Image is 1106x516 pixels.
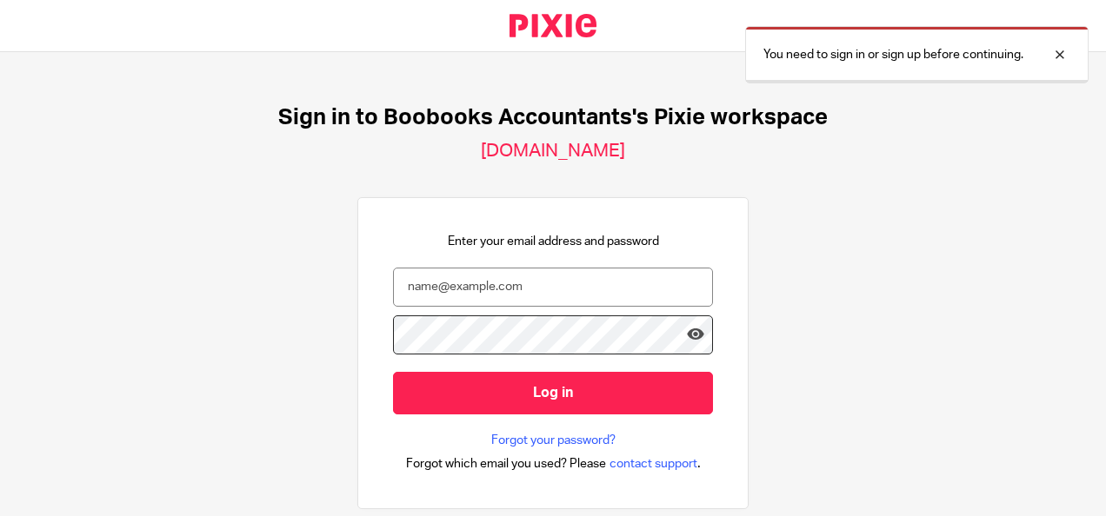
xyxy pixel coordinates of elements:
a: Forgot your password? [491,432,616,449]
div: . [406,453,701,473]
p: Enter your email address and password [448,233,659,250]
input: name@example.com [393,268,713,307]
input: Log in [393,372,713,414]
p: You need to sign in or sign up before continuing. [763,46,1023,63]
span: Forgot which email you used? Please [406,455,606,473]
h1: Sign in to Boobooks Accountants's Pixie workspace [278,104,828,131]
span: contact support [610,455,697,473]
h2: [DOMAIN_NAME] [481,140,625,162]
